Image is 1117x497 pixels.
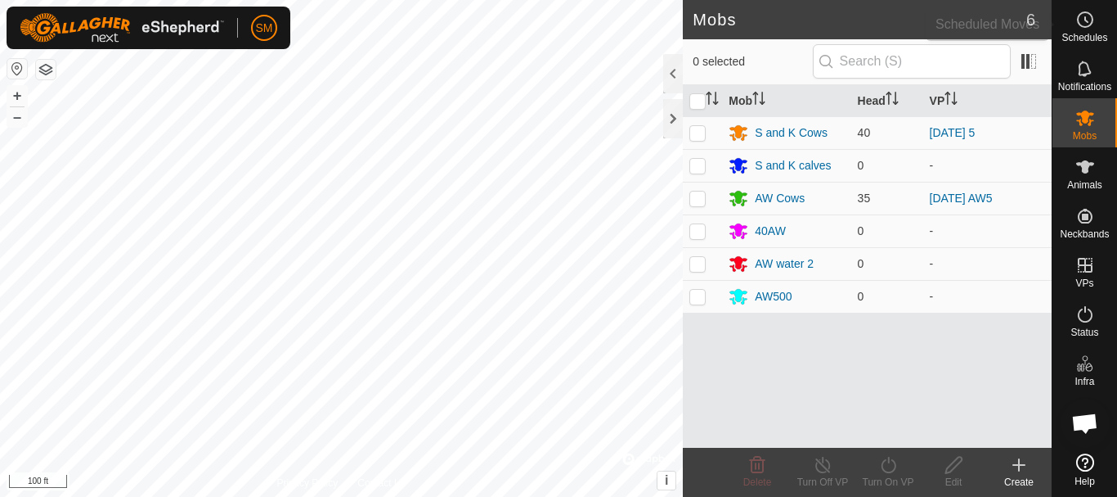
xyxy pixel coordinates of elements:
[858,290,864,303] span: 0
[752,94,765,107] p-sorticon: Activate to sort
[693,10,1026,29] h2: Mobs
[256,20,273,37] span: SM
[657,472,675,490] button: i
[858,126,871,139] span: 40
[858,224,864,237] span: 0
[1026,7,1035,32] span: 6
[1058,82,1111,92] span: Notifications
[923,85,1052,117] th: VP
[36,60,56,79] button: Map Layers
[790,475,855,490] div: Turn Off VP
[1073,131,1097,141] span: Mobs
[1070,328,1098,337] span: Status
[693,53,812,70] span: 0 selected
[851,85,923,117] th: Head
[755,124,828,142] div: S and K Cows
[1067,180,1102,190] span: Animals
[858,192,871,205] span: 35
[743,477,772,488] span: Delete
[944,94,958,107] p-sorticon: Activate to sort
[858,159,864,172] span: 0
[858,257,864,270] span: 0
[930,126,976,139] a: [DATE] 5
[357,476,406,490] a: Contact Us
[7,107,27,127] button: –
[1074,477,1095,486] span: Help
[755,288,792,305] div: AW500
[1060,229,1109,239] span: Neckbands
[1075,278,1093,288] span: VPs
[923,215,1052,247] td: -
[706,94,719,107] p-sorticon: Activate to sort
[755,190,805,207] div: AW Cows
[813,44,1011,79] input: Search (S)
[855,475,921,490] div: Turn On VP
[923,149,1052,182] td: -
[921,475,986,490] div: Edit
[665,473,668,487] span: i
[1074,377,1094,386] span: Infra
[1052,447,1117,493] a: Help
[923,247,1052,280] td: -
[722,85,850,117] th: Mob
[1061,33,1107,43] span: Schedules
[886,94,899,107] p-sorticon: Activate to sort
[755,157,831,174] div: S and K calves
[923,280,1052,313] td: -
[20,13,224,43] img: Gallagher Logo
[755,255,814,273] div: AW water 2
[7,59,27,79] button: Reset Map
[1061,399,1110,448] div: Open chat
[277,476,339,490] a: Privacy Policy
[7,86,27,106] button: +
[755,223,786,240] div: 40AW
[986,475,1052,490] div: Create
[930,192,993,205] a: [DATE] AW5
